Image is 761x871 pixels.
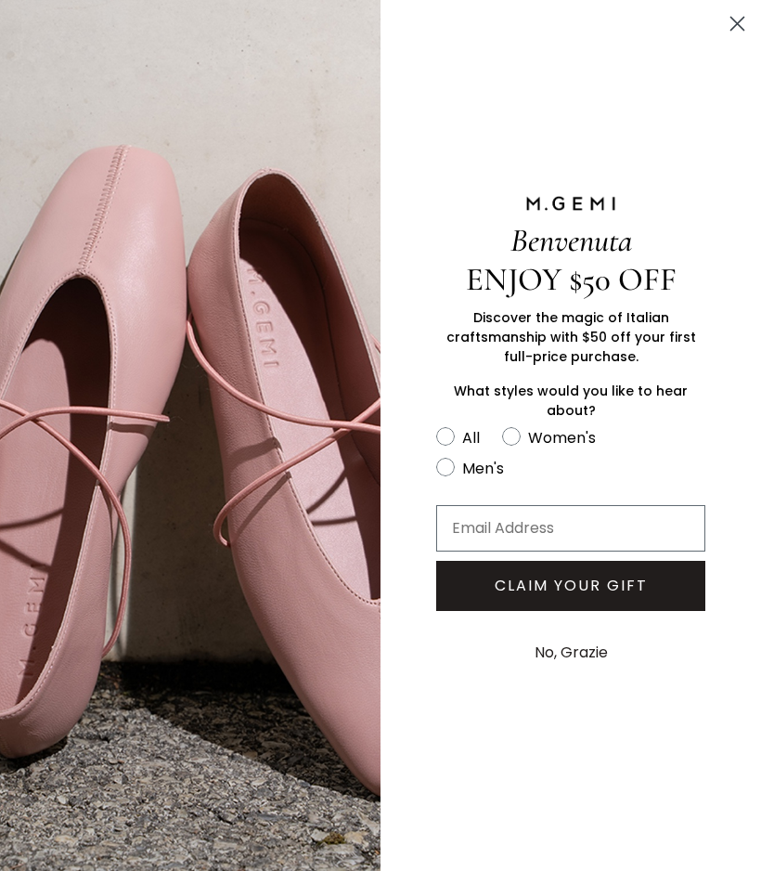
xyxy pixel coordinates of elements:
[462,426,480,449] div: All
[525,630,617,676] button: No, Grazie
[524,195,617,212] img: M.GEMI
[510,221,632,260] span: Benvenuta
[454,382,688,420] span: What styles would you like to hear about?
[721,7,754,40] button: Close dialog
[446,308,696,366] span: Discover the magic of Italian craftsmanship with $50 off your first full-price purchase.
[462,457,504,480] div: Men's
[466,260,677,299] span: ENJOY $50 OFF
[436,505,705,552] input: Email Address
[528,426,596,449] div: Women's
[436,561,705,611] button: CLAIM YOUR GIFT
